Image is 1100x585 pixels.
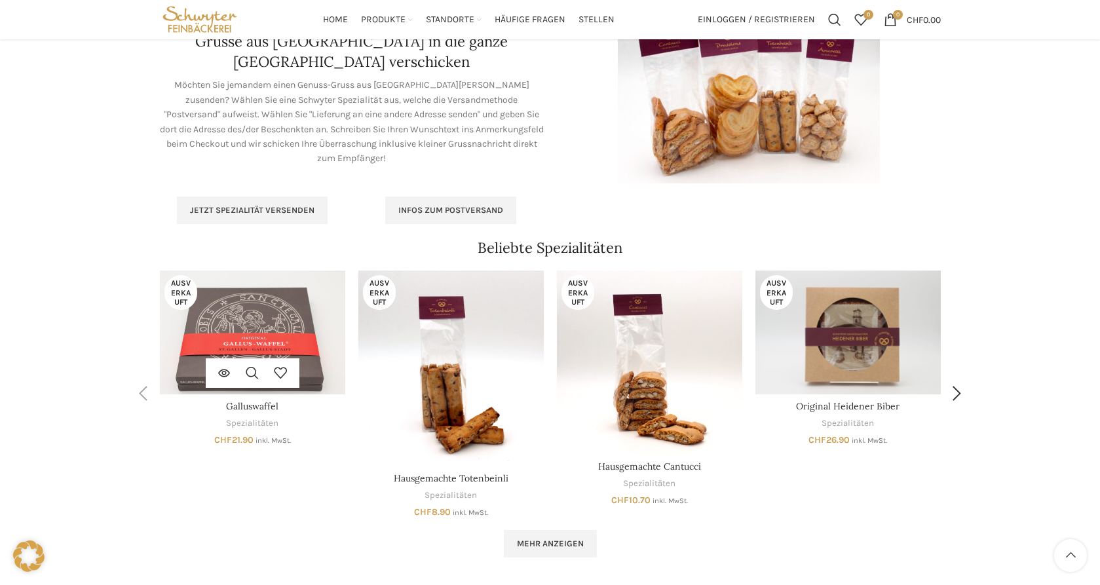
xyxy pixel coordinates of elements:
span: Ausverkauft [363,275,396,310]
span: Home [323,14,348,26]
a: Galluswaffel [160,271,345,394]
div: 4 / 13 [749,271,947,445]
span: Standorte [426,14,474,26]
span: CHF [611,495,629,506]
span: Jetzt Spezialität versenden [190,205,314,216]
a: Home [323,7,348,33]
bdi: 21.90 [214,434,254,445]
a: Mehr anzeigen [504,530,597,557]
span: 0 [893,10,903,20]
div: 1 / 13 [153,271,352,445]
bdi: 0.00 [907,14,941,25]
a: Schnellansicht [238,358,267,388]
span: Infos zum Postversand [398,205,503,216]
span: Einloggen / Registrieren [698,15,815,24]
a: Standorte [426,7,482,33]
a: 0 [848,7,874,33]
small: inkl. MwSt. [453,508,488,517]
a: Original Heidener Biber [796,400,900,412]
a: Hausgemachte Cantucci [598,461,701,472]
span: CHF [808,434,826,445]
div: 3 / 13 [550,271,749,505]
bdi: 10.70 [611,495,651,506]
span: CHF [907,14,923,25]
a: Häufige Fragen [495,7,565,33]
a: Hausgemachte Totenbeinli [358,271,544,466]
a: Spezialitäten [425,489,477,502]
a: Suchen [822,7,848,33]
a: Original Heidener Biber [755,271,941,394]
a: Lese mehr über „Galluswaffel“ [210,358,238,388]
div: Previous slide [127,377,160,410]
div: 2 / 13 [352,271,550,517]
a: Spezialitäten [226,417,278,430]
span: Stellen [578,14,615,26]
span: Ausverkauft [760,275,793,310]
a: Spezialitäten [623,478,675,490]
span: Häufige Fragen [495,14,565,26]
h4: Grüsse aus [GEOGRAPHIC_DATA] in die ganze [GEOGRAPHIC_DATA] verschicken [160,31,544,72]
h4: Beliebte Spezialitäten [478,238,622,258]
a: Hausgemachte Cantucci [557,271,742,455]
a: Hausgemachte Totenbeinli [394,472,508,484]
span: Produkte [361,14,406,26]
a: Site logo [160,13,240,24]
div: Main navigation [246,7,691,33]
small: inkl. MwSt. [256,436,291,445]
span: Mehr anzeigen [517,538,584,549]
span: Ausverkauft [561,275,594,310]
span: 0 [863,10,873,20]
a: Infos zum Postversand [385,197,516,224]
a: Stellen [578,7,615,33]
a: Galluswaffel [226,400,278,412]
div: Next slide [941,377,974,410]
p: Möchten Sie jemandem einen Genuss-Gruss aus [GEOGRAPHIC_DATA][PERSON_NAME] zusenden? Wählen Sie e... [160,78,544,166]
bdi: 26.90 [808,434,850,445]
bdi: 8.90 [414,506,451,518]
span: Ausverkauft [164,275,197,310]
a: 0 CHF0.00 [877,7,947,33]
a: Einloggen / Registrieren [691,7,822,33]
div: Meine Wunschliste [848,7,874,33]
a: Jetzt Spezialität versenden [177,197,328,224]
small: inkl. MwSt. [852,436,887,445]
span: CHF [214,434,232,445]
span: CHF [414,506,432,518]
small: inkl. MwSt. [653,497,688,505]
a: Scroll to top button [1054,539,1087,572]
a: Spezialitäten [822,417,874,430]
a: Produkte [361,7,413,33]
